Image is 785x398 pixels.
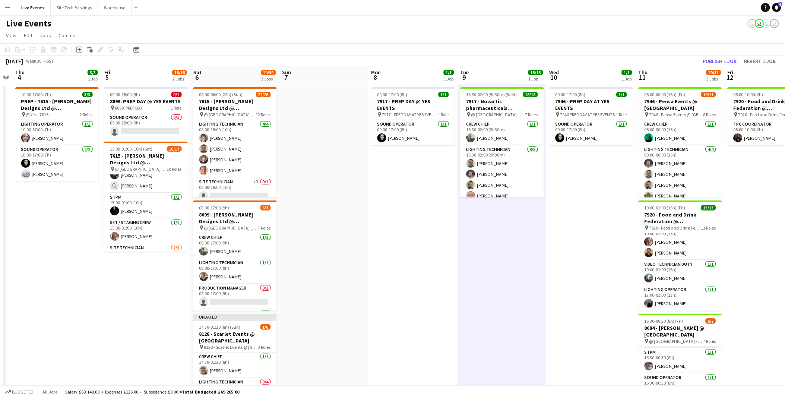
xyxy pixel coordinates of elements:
[763,19,772,28] app-user-avatar: Ollie Rolfe
[98,0,132,15] button: Warehouse
[58,32,75,39] span: Comms
[741,56,779,66] button: Revert 1 job
[6,57,23,65] div: [DATE]
[3,31,19,40] a: View
[770,19,779,28] app-user-avatar: Technical Department
[12,389,34,395] span: Budgeted
[56,31,78,40] a: Comms
[4,388,35,396] button: Budgeted
[21,31,35,40] a: Edit
[41,389,59,395] span: All jobs
[755,19,764,28] app-user-avatar: Akash Karegoudar
[40,32,51,39] span: Jobs
[37,31,54,40] a: Jobs
[24,32,32,39] span: Edit
[748,19,757,28] app-user-avatar: Eden Hopkins
[46,58,54,64] div: BST
[51,0,98,15] button: Site Tech Bookings
[6,18,51,29] h1: Live Events
[779,2,782,7] span: 6
[6,32,16,39] span: View
[700,56,740,66] button: Publish 1 job
[772,3,781,12] a: 6
[65,389,239,395] div: Salary £69 140.00 + Expenses £125.00 + Subsistence £0.00 =
[15,0,51,15] button: Live Events
[182,389,239,395] span: Total Budgeted £69 265.00
[25,58,43,64] span: Week 36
